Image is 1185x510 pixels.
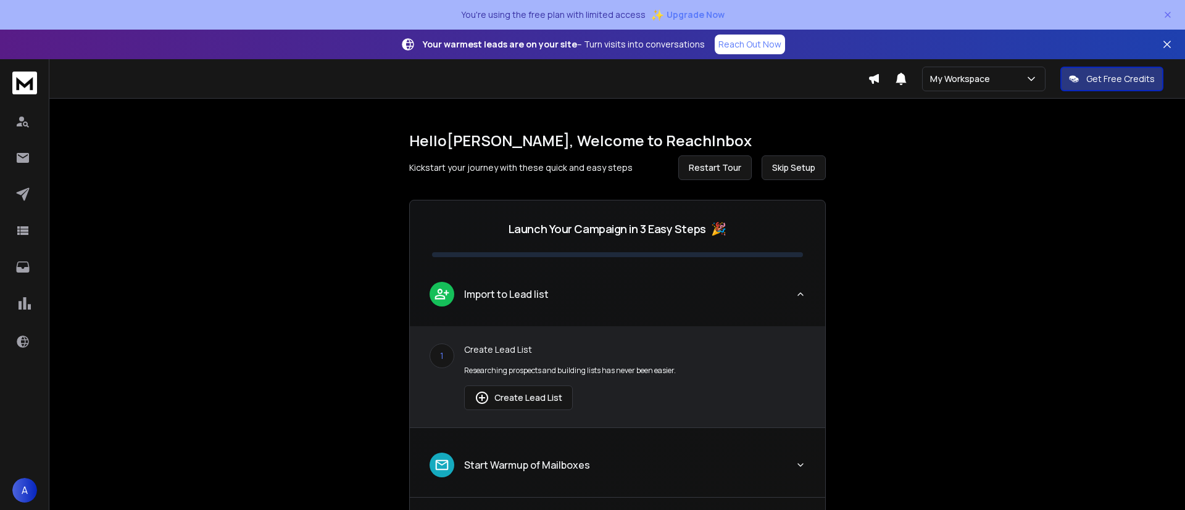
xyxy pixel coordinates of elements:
[464,385,573,410] button: Create Lead List
[667,9,725,21] span: Upgrade Now
[464,366,805,376] p: Researching prospects and building lists has never been easier.
[651,2,725,27] button: ✨Upgrade Now
[475,390,489,405] img: lead
[464,343,805,356] p: Create Lead List
[711,220,726,237] span: 🎉
[718,38,781,51] p: Reach Out Now
[409,162,633,174] p: Kickstart your journey with these quick and easy steps
[12,478,37,503] button: A
[409,131,826,150] h1: Hello [PERSON_NAME] , Welcome to ReachInbox
[434,457,450,473] img: lead
[1086,73,1155,85] p: Get Free Credits
[12,72,37,94] img: logo
[651,6,664,23] span: ✨
[423,38,705,51] p: – Turn visits into conversations
[772,162,815,174] span: Skip Setup
[509,220,706,237] p: Launch Your Campaign in 3 Easy Steps
[715,35,785,54] a: Reach Out Now
[434,286,450,302] img: lead
[678,155,752,180] button: Restart Tour
[430,343,454,368] div: 1
[410,443,825,497] button: leadStart Warmup of Mailboxes
[423,38,577,50] strong: Your warmest leads are on your site
[464,458,590,472] p: Start Warmup of Mailboxes
[410,272,825,326] button: leadImport to Lead list
[1060,67,1163,91] button: Get Free Credits
[464,287,549,302] p: Import to Lead list
[410,326,825,427] div: leadImport to Lead list
[461,9,646,21] p: You're using the free plan with limited access
[762,155,826,180] button: Skip Setup
[930,73,995,85] p: My Workspace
